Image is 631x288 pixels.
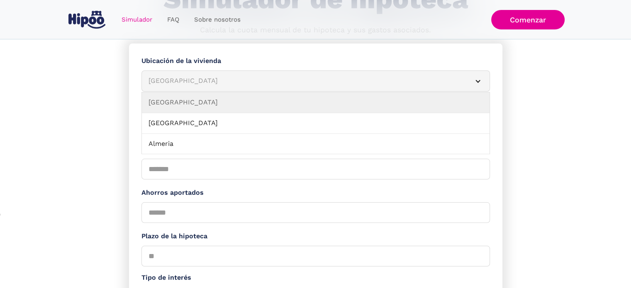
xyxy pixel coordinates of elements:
a: Comenzar [491,10,565,29]
label: Ubicación de la vivienda [141,56,490,66]
a: Simulador [114,12,160,28]
label: Tipo de interés [141,273,490,283]
a: FAQ [160,12,187,28]
div: [GEOGRAPHIC_DATA] [149,76,463,86]
label: Plazo de la hipoteca [141,231,490,242]
a: [GEOGRAPHIC_DATA] [142,113,490,134]
a: Almeria [142,134,490,155]
nav: [GEOGRAPHIC_DATA] [141,92,490,154]
a: [GEOGRAPHIC_DATA] [142,92,490,113]
article: [GEOGRAPHIC_DATA] [141,70,490,92]
a: home [67,7,107,32]
label: Ahorros aportados [141,188,490,198]
a: Sobre nosotros [187,12,248,28]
